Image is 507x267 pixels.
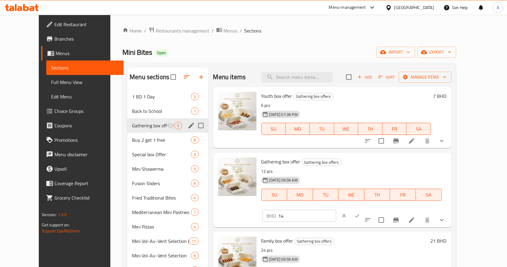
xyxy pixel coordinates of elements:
[54,180,119,187] span: Coverage Report
[310,123,334,135] button: TU
[132,107,191,115] span: Back to School
[191,108,198,114] span: 1
[390,189,416,201] button: FR
[41,147,124,162] a: Menu disclaimer
[46,89,124,104] a: Edit Menu
[41,162,124,176] a: Upsell
[343,71,355,83] span: Select section
[357,74,373,81] span: Add
[46,61,124,75] a: Sections
[132,194,191,201] span: Fried Traditional Bites
[41,32,124,46] a: Branches
[383,123,407,135] button: FR
[122,45,152,59] span: Mini Bites
[295,238,334,245] span: Gathering box offers
[132,223,191,230] span: Mini Pizzas
[174,123,181,129] span: 3
[294,238,334,245] div: Gathering box offers
[191,93,198,100] div: items
[399,72,451,83] button: Manage items
[54,165,119,172] span: Upsell
[41,118,124,133] a: Coupons
[389,134,403,148] button: Branch-specific-item
[58,211,67,219] span: 1.0.0
[191,181,198,186] span: 6
[41,191,124,205] a: Grocery Checklist
[130,73,169,82] h2: Menu sections
[191,253,198,259] span: 6
[420,134,435,148] button: delete
[41,133,124,147] a: Promotions
[54,107,119,115] span: Choice Groups
[262,72,333,82] input: search
[261,236,293,245] span: Family box offer
[194,70,208,84] button: Add section
[149,27,209,35] a: Restaurants management
[361,134,375,148] button: sort-choices
[358,123,382,135] button: TH
[355,73,374,82] span: Add item
[127,147,208,162] div: Special box Offer3
[191,210,198,215] span: 7
[294,93,333,100] span: Gathering box offers
[155,50,168,55] span: Open
[132,238,189,245] div: Mini Vol-Au-Vent Selection (Sweet)
[337,209,351,222] button: clear
[54,136,119,144] span: Promotions
[408,216,415,224] a: Edit menu item
[127,248,208,263] div: Mini Vol-Au-Vent Selection6
[394,4,434,11] div: [GEOGRAPHIC_DATA]
[132,151,191,158] span: Special box Offer
[361,125,380,133] span: TH
[42,227,80,235] a: Support.OpsPlatform
[418,191,439,199] span: SA
[191,152,198,157] span: 3
[127,104,208,118] div: Back to School1
[54,151,119,158] span: Menu disclaimer
[223,27,237,34] span: Menus
[267,256,300,262] span: [DATE] 06:56 AM
[122,27,456,35] nav: breadcrumb
[375,214,388,226] span: Select to update
[377,73,396,82] button: Sort
[218,157,257,196] img: Gathering box offer
[438,137,445,144] svg: Show Choices
[132,136,191,144] div: Buy 2 get 1 free
[132,209,191,216] span: Mediterranean Mini Pastries
[191,224,198,230] span: 4
[191,137,198,143] span: 8
[302,159,341,166] span: Gathering box offers
[334,123,358,135] button: WE
[191,209,198,216] div: items
[336,125,356,133] span: WE
[261,168,442,175] p: 12 pcs
[191,107,198,115] div: items
[312,125,331,133] span: TU
[167,122,174,129] svg: Inactive section
[127,89,208,104] div: 1 BD 1 Day3
[122,27,142,34] a: Home
[41,104,124,118] a: Choice Groups
[132,122,167,129] div: Gathering box offers
[132,165,191,172] span: Mini Shawerma
[381,48,410,56] span: import
[132,93,191,100] span: 1 BD 1 Day
[41,17,124,32] a: Edit Restaurant
[127,118,208,133] div: Gathering box offers3edit
[41,176,124,191] a: Coverage Report
[261,247,428,254] p: 24 pcs
[240,27,242,34] li: /
[389,213,403,227] button: Branch-specific-item
[127,191,208,205] div: Fried Traditional Bites4
[46,75,124,89] a: Full Menu View
[218,92,257,130] img: Youth box offer
[191,136,198,144] div: items
[420,213,435,227] button: delete
[431,237,447,245] h6: 21 BHD
[191,223,198,230] div: items
[41,46,124,61] a: Menus
[127,205,208,219] div: Mediterranean Mini Pastries7
[376,47,415,58] button: import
